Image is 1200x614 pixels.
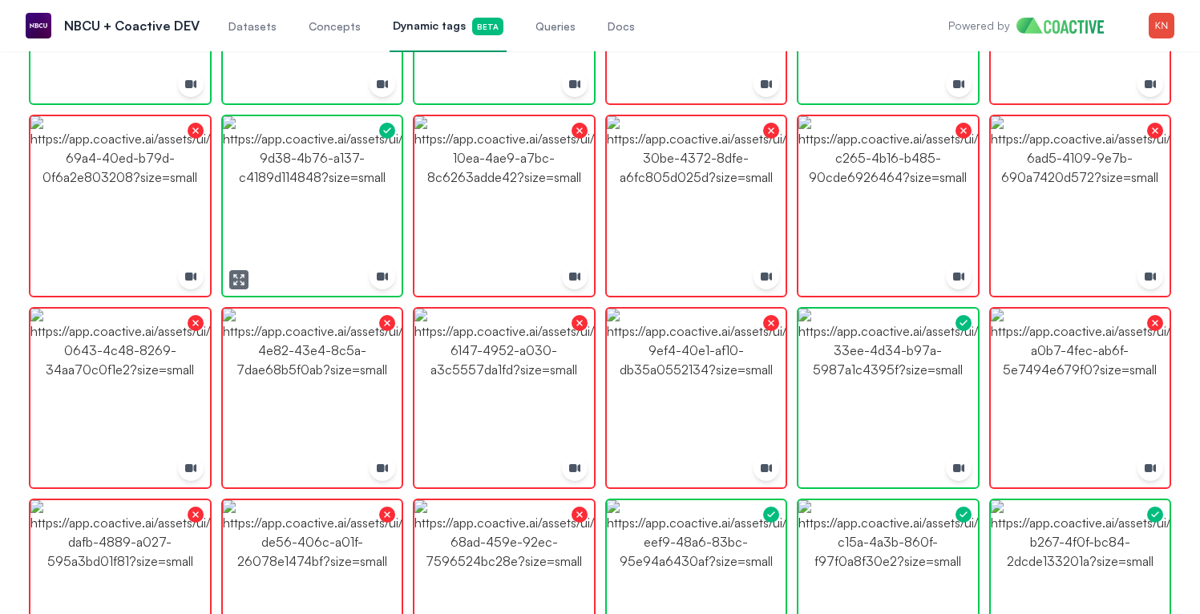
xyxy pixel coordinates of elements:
img: https://app.coactive.ai/assets/ui/images/coactive/peacock_vod_1737504868066/33027c39-4e82-43e4-8c... [223,309,402,488]
span: Dynamic tags [393,18,503,35]
img: https://app.coactive.ai/assets/ui/images/coactive/peacock_vod_1737504868066/3302c122-30be-4372-8d... [607,116,786,296]
img: https://app.coactive.ai/assets/ui/images/coactive/peacock_vod_1737504868066/40720e0f-9d38-4b76-a1... [223,116,402,296]
img: Menu for the logged in user [1149,13,1174,38]
img: https://app.coactive.ai/assets/ui/images/coactive/peacock_vod_1737504868066/3303691c-a0b7-4fec-ab... [991,309,1170,488]
img: Home [1016,18,1117,34]
img: https://app.coactive.ai/assets/ui/images/coactive/peacock_vod_1737504868066/33036b8b-0643-4c48-82... [30,309,210,488]
img: https://app.coactive.ai/assets/ui/images/coactive/peacock_vod_1737504868066/3303446c-69a4-40ed-b7... [30,116,210,296]
p: Powered by [948,18,1010,34]
img: https://app.coactive.ai/assets/ui/images/coactive/peacock_vod_1737504868066/3301be84-6ad5-4109-9e... [991,116,1170,296]
p: NBCU + Coactive DEV [64,16,200,35]
img: https://app.coactive.ai/assets/ui/images/coactive/peacock_vod_1737504868066/6cc5d75d-33ee-4d34-b9... [798,309,978,488]
span: Queries [535,18,576,34]
img: https://app.coactive.ai/assets/ui/images/coactive/peacock_vod_1737504868066/33015cb7-c265-4b16-b4... [798,116,978,296]
span: Concepts [309,18,361,34]
img: https://app.coactive.ai/assets/ui/images/coactive/peacock_vod_1737504868066/330412bf-9ef4-40e1-af... [607,309,786,488]
span: Beta [472,18,503,35]
img: NBCU + Coactive DEV [26,13,51,38]
span: Datasets [228,18,277,34]
img: https://app.coactive.ai/assets/ui/images/coactive/peacock_vod_1737504868066/3304184c-10ea-4ae9-a7... [414,116,594,296]
img: https://app.coactive.ai/assets/ui/images/coactive/peacock_vod_1737504868066/3301da6a-6147-4952-a0... [414,309,594,488]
